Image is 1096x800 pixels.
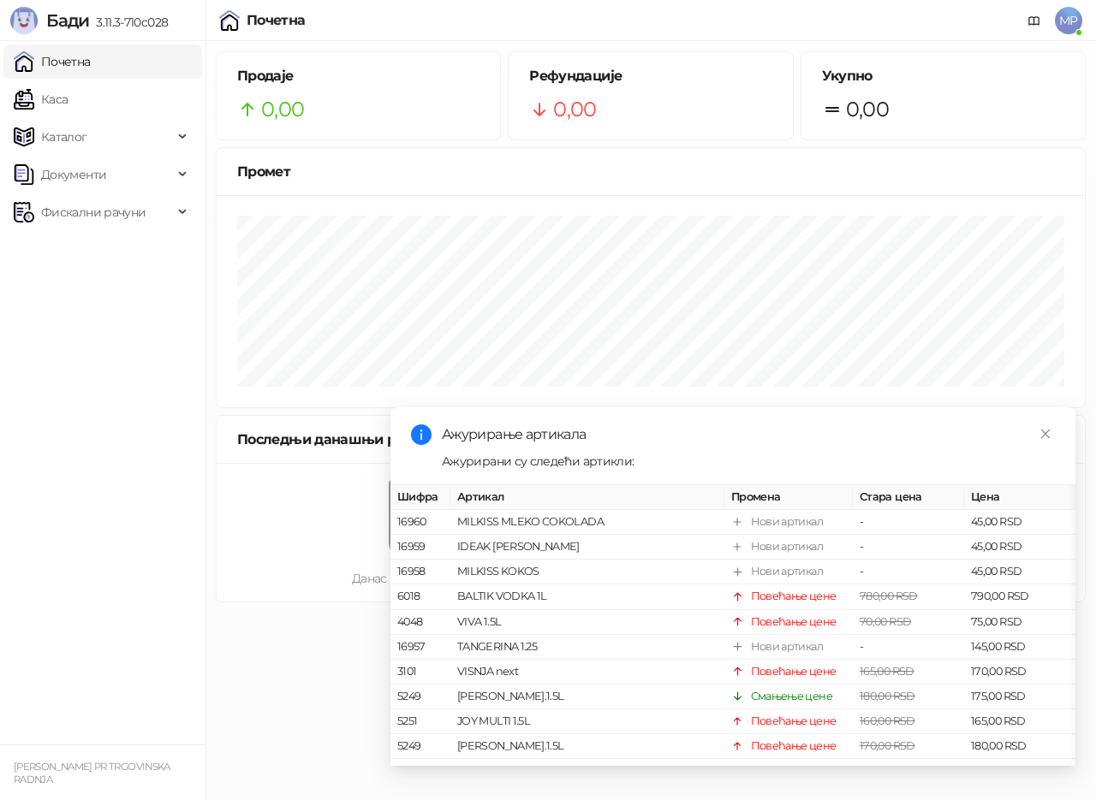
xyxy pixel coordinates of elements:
[450,560,724,584] td: MILKISS KOKOS
[450,660,724,684] td: VISNJA next
[860,665,914,678] span: 165,00 RSD
[964,609,1075,634] td: 75,00 RSD
[41,195,146,229] span: Фискални рачуни
[751,762,837,779] div: Повећање цене
[751,538,823,555] div: Нови артикал
[247,14,306,27] div: Почетна
[853,560,964,584] td: -
[853,635,964,660] td: -
[751,513,823,530] div: Нови артикал
[964,560,1075,584] td: 45,00 RSD
[853,485,964,510] th: Стара цена
[390,609,450,634] td: 4048
[860,690,915,702] span: 180,00 RSD
[964,684,1075,709] td: 175,00 RSD
[41,157,106,192] span: Документи
[390,734,450,759] td: 5249
[751,663,837,680] div: Повећање цене
[964,734,1075,759] td: 180,00 RSD
[853,510,964,535] td: -
[390,584,450,609] td: 6018
[244,569,619,588] div: Данас нема издатих рачуна
[390,485,450,510] th: Шифра
[14,761,170,785] small: [PERSON_NAME] PR TRGOVINSKA RADNJA
[14,82,68,116] a: Каса
[390,635,450,660] td: 16957
[450,535,724,560] td: IDEAK [PERSON_NAME]
[390,510,450,535] td: 16960
[450,609,724,634] td: VIVA 1.5L
[411,424,432,445] span: info-circle
[14,44,91,79] a: Почетна
[442,424,1055,445] div: Ажурирање артикала
[860,614,911,627] span: 70,00 RSD
[964,660,1075,684] td: 170,00 RSD
[10,7,38,34] img: Logo
[751,688,832,705] div: Смањење цене
[860,764,914,777] span: 165,00 RSD
[860,714,915,727] span: 160,00 RSD
[237,429,472,450] div: Последњи данашњи рачуни
[964,635,1075,660] td: 145,00 RSD
[860,739,915,752] span: 170,00 RSD
[553,93,596,126] span: 0,00
[860,590,918,602] span: 780,00 RSD
[822,66,1064,86] h5: Укупно
[964,584,1075,609] td: 790,00 RSD
[964,535,1075,560] td: 45,00 RSD
[964,485,1075,510] th: Цена
[390,535,450,560] td: 16959
[964,759,1075,784] td: 170,00 RSD
[390,684,450,709] td: 5249
[853,535,964,560] td: -
[964,709,1075,734] td: 165,00 RSD
[442,452,1055,471] div: Ажурирани су следећи артикли:
[1055,7,1082,34] span: MP
[751,713,837,730] div: Повећање цене
[846,93,889,126] span: 0,00
[89,15,168,30] span: 3.11.3-710c028
[41,120,87,154] span: Каталог
[237,66,479,86] h5: Продаје
[46,10,89,31] span: Бади
[724,485,853,510] th: Промена
[751,613,837,630] div: Повећање цене
[751,588,837,605] div: Повећање цене
[390,560,450,584] td: 16958
[964,510,1075,535] td: 45,00 RSD
[237,161,1064,182] div: Промет
[450,684,724,709] td: [PERSON_NAME].1.5L
[751,563,823,580] div: Нови артикал
[450,635,724,660] td: TANGERINA 1.25
[529,66,771,86] h5: Рефундације
[390,759,450,784] td: 13992
[450,485,724,510] th: Артикал
[1036,424,1055,443] a: Close
[751,738,837,755] div: Повећање цене
[390,660,450,684] td: 3101
[450,510,724,535] td: MILKISS MLEKO COKOLADA
[261,93,304,126] span: 0,00
[1021,7,1048,34] a: Документација
[450,584,724,609] td: BALTIK VODKA 1L
[450,734,724,759] td: [PERSON_NAME].1.5L
[450,709,724,734] td: JOY MULTI 1.5L
[450,759,724,784] td: vocna dolina breskva
[1039,428,1051,440] span: close
[751,638,823,655] div: Нови артикал
[390,709,450,734] td: 5251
